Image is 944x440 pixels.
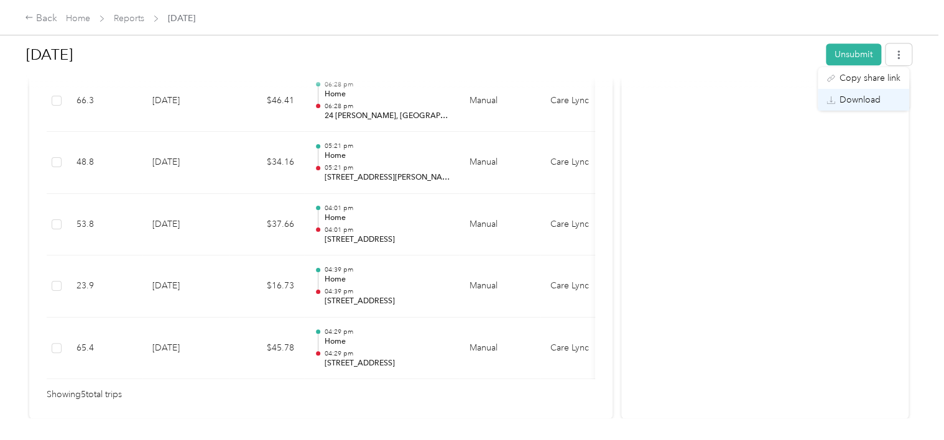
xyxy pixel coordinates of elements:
[67,255,142,318] td: 23.9
[47,388,122,401] span: Showing 5 total trips
[67,194,142,256] td: 53.8
[142,132,229,194] td: [DATE]
[460,132,540,194] td: Manual
[67,318,142,380] td: 65.4
[324,111,450,122] p: 24 [PERSON_NAME], [GEOGRAPHIC_DATA], [GEOGRAPHIC_DATA], [GEOGRAPHIC_DATA]
[840,71,900,85] span: Copy share link
[324,213,450,224] p: Home
[460,70,540,132] td: Manual
[324,204,450,213] p: 04:01 pm
[324,287,450,296] p: 04:39 pm
[229,70,304,132] td: $46.41
[142,255,229,318] td: [DATE]
[26,40,817,70] h1: Aug 2025
[229,194,304,256] td: $37.66
[324,226,450,234] p: 04:01 pm
[142,70,229,132] td: [DATE]
[324,265,450,274] p: 04:39 pm
[25,11,57,26] div: Back
[142,194,229,256] td: [DATE]
[540,194,634,256] td: Care Lync
[874,370,944,440] iframe: Everlance-gr Chat Button Frame
[324,172,450,183] p: [STREET_ADDRESS][PERSON_NAME]
[324,142,450,150] p: 05:21 pm
[460,318,540,380] td: Manual
[229,318,304,380] td: $45.78
[540,70,634,132] td: Care Lync
[324,349,450,358] p: 04:29 pm
[142,318,229,380] td: [DATE]
[168,12,195,25] span: [DATE]
[460,255,540,318] td: Manual
[540,318,634,380] td: Care Lync
[66,13,90,24] a: Home
[324,234,450,245] p: [STREET_ADDRESS]
[324,163,450,172] p: 05:21 pm
[540,255,634,318] td: Care Lync
[324,150,450,162] p: Home
[324,274,450,285] p: Home
[460,194,540,256] td: Manual
[324,102,450,111] p: 06:28 pm
[840,93,881,106] span: Download
[540,132,634,194] td: Care Lync
[67,132,142,194] td: 48.8
[826,44,881,65] button: Unsubmit
[324,89,450,100] p: Home
[114,13,144,24] a: Reports
[324,358,450,369] p: [STREET_ADDRESS]
[324,336,450,347] p: Home
[229,255,304,318] td: $16.73
[229,132,304,194] td: $34.16
[324,328,450,336] p: 04:29 pm
[324,296,450,307] p: [STREET_ADDRESS]
[67,70,142,132] td: 66.3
